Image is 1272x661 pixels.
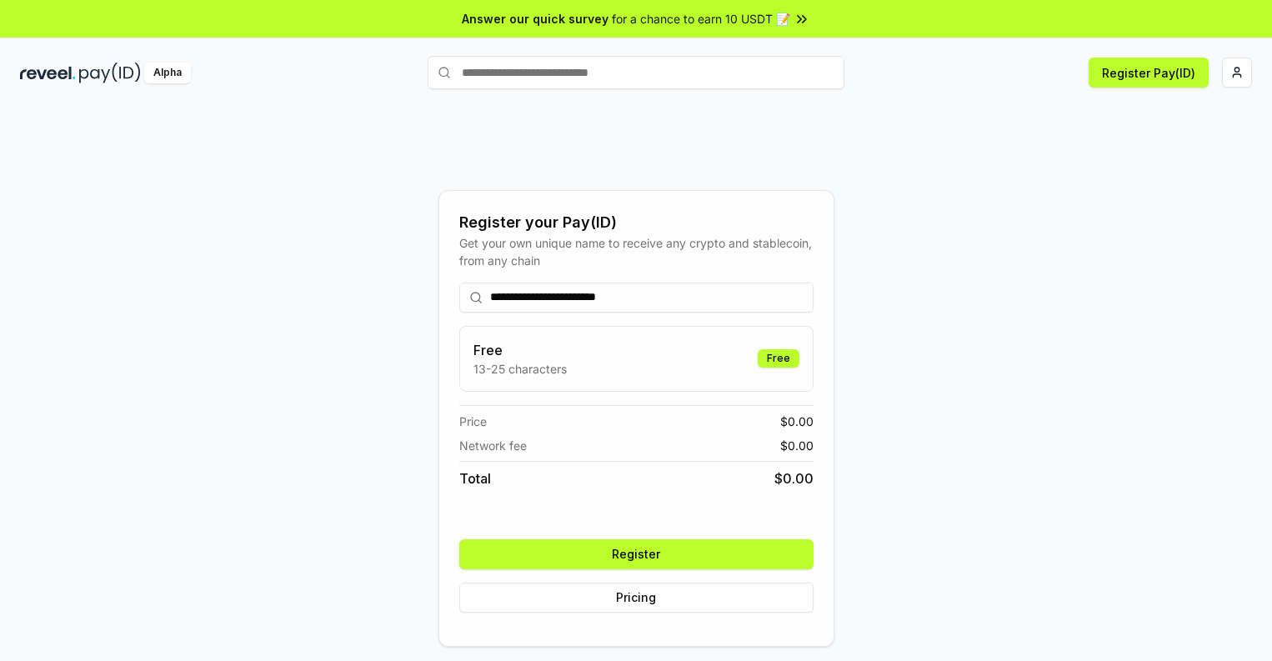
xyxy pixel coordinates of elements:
[20,63,76,83] img: reveel_dark
[473,360,567,378] p: 13-25 characters
[459,413,487,430] span: Price
[462,10,608,28] span: Answer our quick survey
[780,413,814,430] span: $ 0.00
[459,234,814,269] div: Get your own unique name to receive any crypto and stablecoin, from any chain
[758,349,799,368] div: Free
[459,437,527,454] span: Network fee
[774,468,814,488] span: $ 0.00
[459,583,814,613] button: Pricing
[473,340,567,360] h3: Free
[780,437,814,454] span: $ 0.00
[1089,58,1209,88] button: Register Pay(ID)
[459,468,491,488] span: Total
[79,63,141,83] img: pay_id
[459,539,814,569] button: Register
[459,211,814,234] div: Register your Pay(ID)
[612,10,790,28] span: for a chance to earn 10 USDT 📝
[144,63,191,83] div: Alpha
